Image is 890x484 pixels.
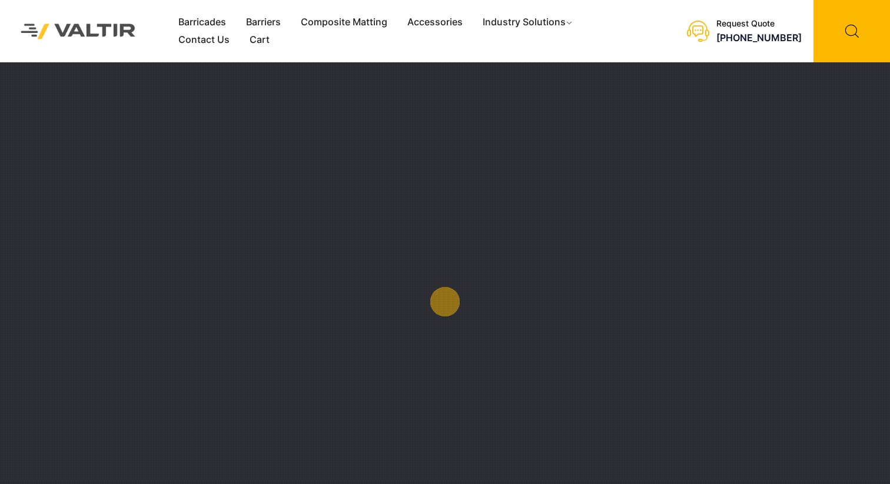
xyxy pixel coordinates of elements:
[397,14,473,31] a: Accessories
[168,31,240,49] a: Contact Us
[236,14,291,31] a: Barriers
[240,31,280,49] a: Cart
[168,14,236,31] a: Barricades
[9,12,148,51] img: Valtir Rentals
[716,19,802,29] div: Request Quote
[716,32,802,44] a: [PHONE_NUMBER]
[291,14,397,31] a: Composite Matting
[473,14,584,31] a: Industry Solutions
